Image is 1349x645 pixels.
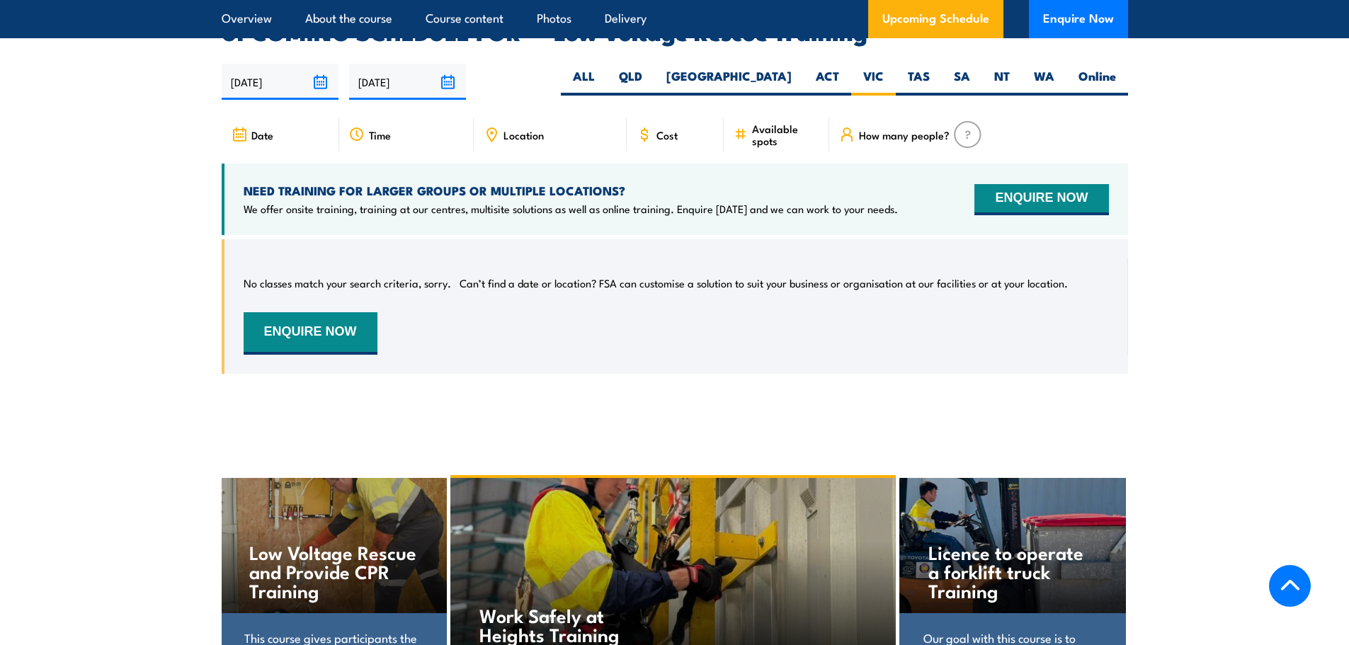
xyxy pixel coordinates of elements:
[244,202,898,216] p: We offer onsite training, training at our centres, multisite solutions as well as online training...
[561,68,607,96] label: ALL
[752,122,819,147] span: Available spots
[222,64,338,100] input: From date
[928,542,1096,600] h4: Licence to operate a forklift truck Training
[607,68,654,96] label: QLD
[244,276,451,290] p: No classes match your search criteria, sorry.
[244,183,898,198] h4: NEED TRAINING FOR LARGER GROUPS OR MULTIPLE LOCATIONS?
[1022,68,1066,96] label: WA
[859,129,950,141] span: How many people?
[974,184,1108,215] button: ENQUIRE NOW
[851,68,896,96] label: VIC
[460,276,1068,290] p: Can’t find a date or location? FSA can customise a solution to suit your business or organisation...
[654,68,804,96] label: [GEOGRAPHIC_DATA]
[942,68,982,96] label: SA
[244,312,377,355] button: ENQUIRE NOW
[349,64,466,100] input: To date
[982,68,1022,96] label: NT
[1066,68,1128,96] label: Online
[369,129,391,141] span: Time
[896,68,942,96] label: TAS
[249,542,417,600] h4: Low Voltage Rescue and Provide CPR Training
[479,605,646,644] h4: Work Safely at Heights Training
[503,129,544,141] span: Location
[656,129,678,141] span: Cost
[251,129,273,141] span: Date
[222,21,1128,41] h2: UPCOMING SCHEDULE FOR - "Low Voltage Rescue Training"
[804,68,851,96] label: ACT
